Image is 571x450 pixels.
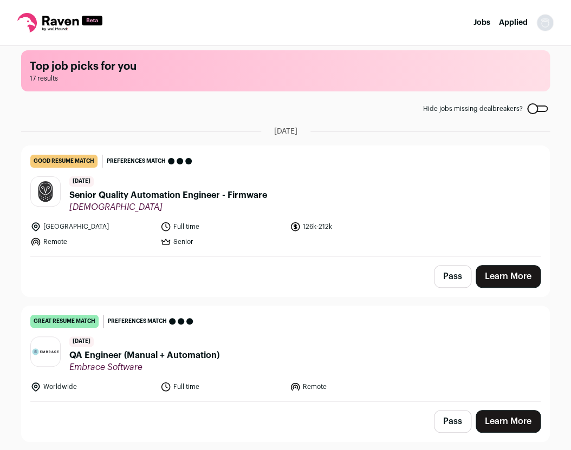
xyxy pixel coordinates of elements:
[22,146,549,256] a: good resume match Preferences match [DATE] Senior Quality Automation Engineer - Firmware [DEMOGRA...
[536,14,554,31] button: Open dropdown
[434,265,471,288] button: Pass
[69,189,267,202] span: Senior Quality Automation Engineer - Firmware
[107,156,166,167] span: Preferences match
[290,221,413,232] li: 126k-212k
[160,381,284,392] li: Full time
[473,19,490,27] a: Jobs
[476,410,541,433] a: Learn More
[69,202,267,213] span: [DEMOGRAPHIC_DATA]
[30,381,154,392] li: Worldwide
[22,306,549,401] a: great resume match Preferences match [DATE] QA Engineer (Manual + Automation) Embrace Software Wo...
[69,362,219,373] span: Embrace Software
[160,221,284,232] li: Full time
[160,236,284,247] li: Senior
[30,59,541,74] h1: Top job picks for you
[31,347,60,356] img: f60f3cdad6fd8f6718a6cf4480f05a5e77366db1ab51f6bd88df1195e54ec06b.jpg
[69,349,219,362] span: QA Engineer (Manual + Automation)
[30,221,154,232] li: [GEOGRAPHIC_DATA]
[30,236,154,247] li: Remote
[30,74,541,83] span: 17 results
[290,381,413,392] li: Remote
[499,19,528,27] a: Applied
[69,176,94,187] span: [DATE]
[274,126,297,137] span: [DATE]
[108,316,167,327] span: Preferences match
[536,14,554,31] img: nopic.png
[434,410,471,433] button: Pass
[476,265,541,288] a: Learn More
[30,315,99,328] div: great resume match
[423,104,523,113] span: Hide jobs missing dealbreakers?
[31,177,60,206] img: f3d5d0fa5e81f1c40eef72acec6f04c076c8df624c75215ce6affc40ebb62c96.jpg
[69,336,94,347] span: [DATE]
[30,155,98,168] div: good resume match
